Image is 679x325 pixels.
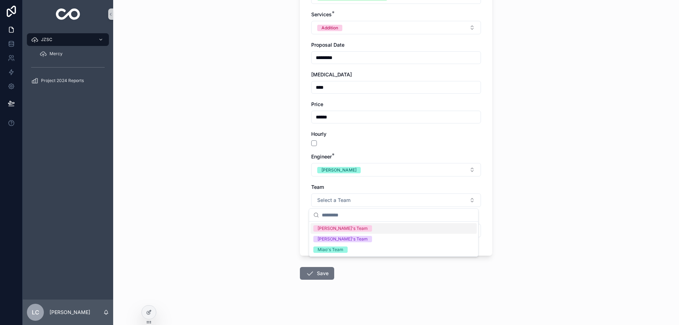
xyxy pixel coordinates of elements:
[311,131,326,137] span: Hourly
[311,193,481,207] button: Select Button
[27,33,109,46] a: JZSC
[50,309,90,316] p: [PERSON_NAME]
[56,8,80,20] img: App logo
[311,21,481,34] button: Select Button
[318,246,343,253] div: Miao's Team
[311,71,352,77] span: [MEDICAL_DATA]
[311,153,332,159] span: Engineer
[318,225,368,232] div: [PERSON_NAME]'s Team
[311,42,344,48] span: Proposal Date
[300,267,334,280] button: Save
[27,74,109,87] a: Project 2024 Reports
[311,101,323,107] span: Price
[317,197,350,204] span: Select a Team
[311,184,324,190] span: Team
[321,25,338,31] div: Addition
[32,308,39,317] span: LC
[318,236,368,242] div: [PERSON_NAME]'s Team
[41,37,52,42] span: JZSC
[309,222,478,256] div: Suggestions
[311,163,481,176] button: Select Button
[50,51,63,57] span: Mercy
[23,28,113,96] div: scrollable content
[41,78,84,83] span: Project 2024 Reports
[311,11,332,17] span: Services
[321,167,356,173] div: [PERSON_NAME]
[35,47,109,60] a: Mercy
